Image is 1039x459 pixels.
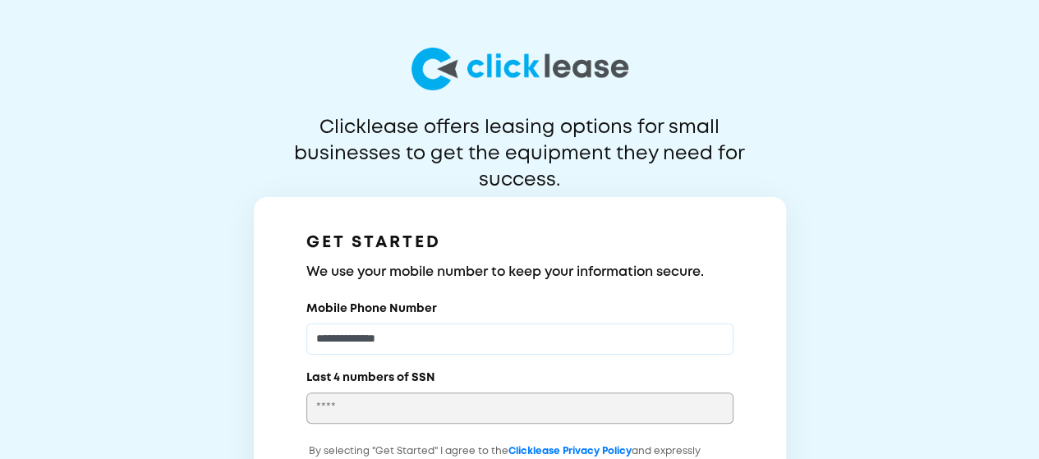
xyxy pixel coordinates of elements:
[508,447,632,456] a: Clicklease Privacy Policy
[306,301,437,317] label: Mobile Phone Number
[411,48,628,90] img: logo-larg
[306,263,733,282] h3: We use your mobile number to keep your information secure.
[306,230,733,256] h1: GET STARTED
[255,115,785,168] p: Clicklease offers leasing options for small businesses to get the equipment they need for success.
[306,369,435,386] label: Last 4 numbers of SSN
